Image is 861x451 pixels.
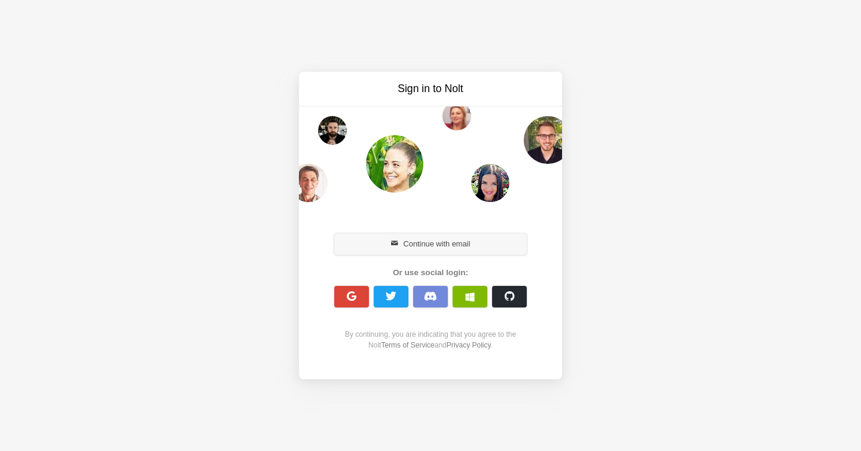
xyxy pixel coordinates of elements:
[328,329,533,351] div: By continuing, you are indicating that you agree to the Nolt and .
[381,341,434,349] a: Terms of Service
[447,341,491,349] a: Privacy Policy
[328,267,533,279] div: Or use social login:
[334,233,527,255] button: Continue with email
[330,81,531,96] h3: Sign in to Nolt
